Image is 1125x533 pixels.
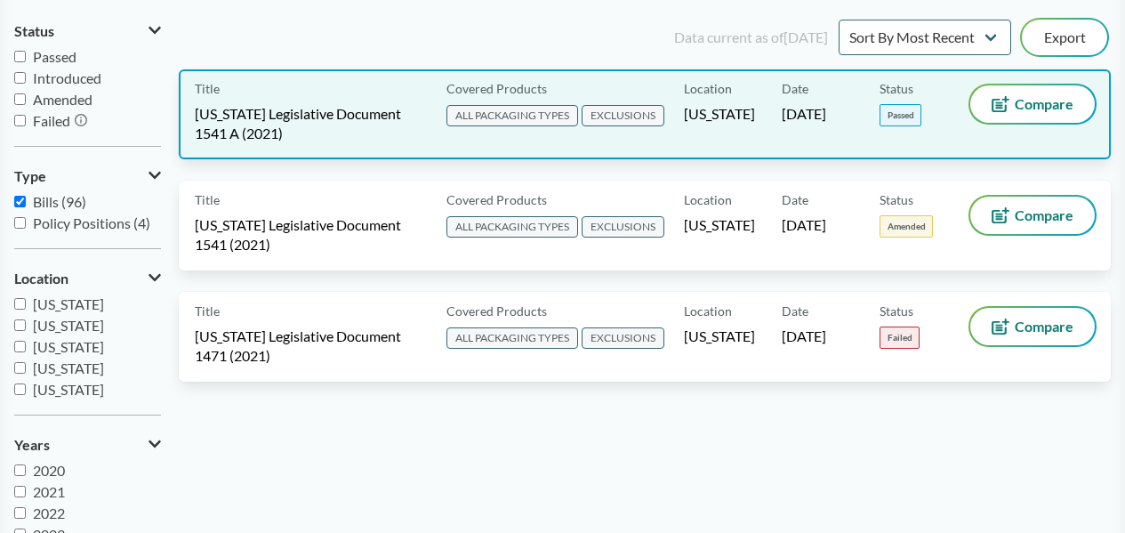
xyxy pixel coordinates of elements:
span: [DATE] [782,327,826,346]
span: Location [684,190,732,209]
input: [US_STATE] [14,319,26,331]
button: Status [14,16,161,46]
button: Export [1022,20,1107,55]
span: EXCLUSIONS [582,105,664,126]
span: Compare [1015,97,1073,111]
span: [US_STATE] [684,104,755,124]
span: [US_STATE] [33,381,104,398]
span: [US_STATE] Legislative Document 1541 A (2021) [195,104,425,143]
span: ALL PACKAGING TYPES [446,327,578,349]
span: 2021 [33,483,65,500]
span: ALL PACKAGING TYPES [446,216,578,238]
span: [US_STATE] Legislative Document 1471 (2021) [195,327,425,366]
span: Type [14,168,46,184]
span: Failed [880,327,920,349]
span: Covered Products [446,190,547,209]
input: 2022 [14,507,26,519]
span: ALL PACKAGING TYPES [446,105,578,126]
span: [US_STATE] [33,317,104,334]
span: Location [14,271,68,287]
input: Failed [14,115,26,126]
span: Title [195,302,220,320]
button: Years [14,430,161,460]
button: Compare [970,85,1095,123]
span: Bills (96) [33,193,86,210]
span: Location [684,79,732,98]
span: 2022 [33,505,65,521]
span: EXCLUSIONS [582,327,664,349]
span: [US_STATE] [684,327,755,346]
span: 2020 [33,462,65,479]
span: [US_STATE] [33,295,104,312]
button: Type [14,161,161,191]
button: Compare [970,197,1095,234]
span: Status [880,190,913,209]
span: EXCLUSIONS [582,216,664,238]
span: Years [14,437,50,453]
input: Policy Positions (4) [14,217,26,229]
span: Status [14,23,54,39]
input: Introduced [14,72,26,84]
input: Passed [14,51,26,62]
span: [US_STATE] Legislative Document 1541 (2021) [195,215,425,254]
span: Amended [880,215,933,238]
span: Date [782,302,808,320]
span: [DATE] [782,215,826,235]
span: Passed [880,104,921,126]
span: [US_STATE] [33,359,104,376]
input: [US_STATE] [14,341,26,352]
span: Title [195,79,220,98]
span: Covered Products [446,79,547,98]
span: [US_STATE] [33,338,104,355]
input: Bills (96) [14,196,26,207]
span: Status [880,79,913,98]
span: Failed [33,112,70,129]
button: Compare [970,308,1095,345]
input: [US_STATE] [14,384,26,395]
span: Passed [33,48,76,65]
input: 2020 [14,464,26,476]
span: [DATE] [782,104,826,124]
span: Location [684,302,732,320]
span: Compare [1015,319,1073,334]
span: Covered Products [446,302,547,320]
span: Introduced [33,69,101,86]
button: Location [14,263,161,294]
span: Title [195,190,220,209]
div: Data current as of [DATE] [674,27,828,48]
span: Policy Positions (4) [33,214,150,231]
input: [US_STATE] [14,298,26,310]
span: Date [782,79,808,98]
input: Amended [14,93,26,105]
span: Date [782,190,808,209]
span: Amended [33,91,92,108]
input: 2021 [14,486,26,497]
span: [US_STATE] [684,215,755,235]
span: Compare [1015,208,1073,222]
input: [US_STATE] [14,362,26,374]
span: Status [880,302,913,320]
